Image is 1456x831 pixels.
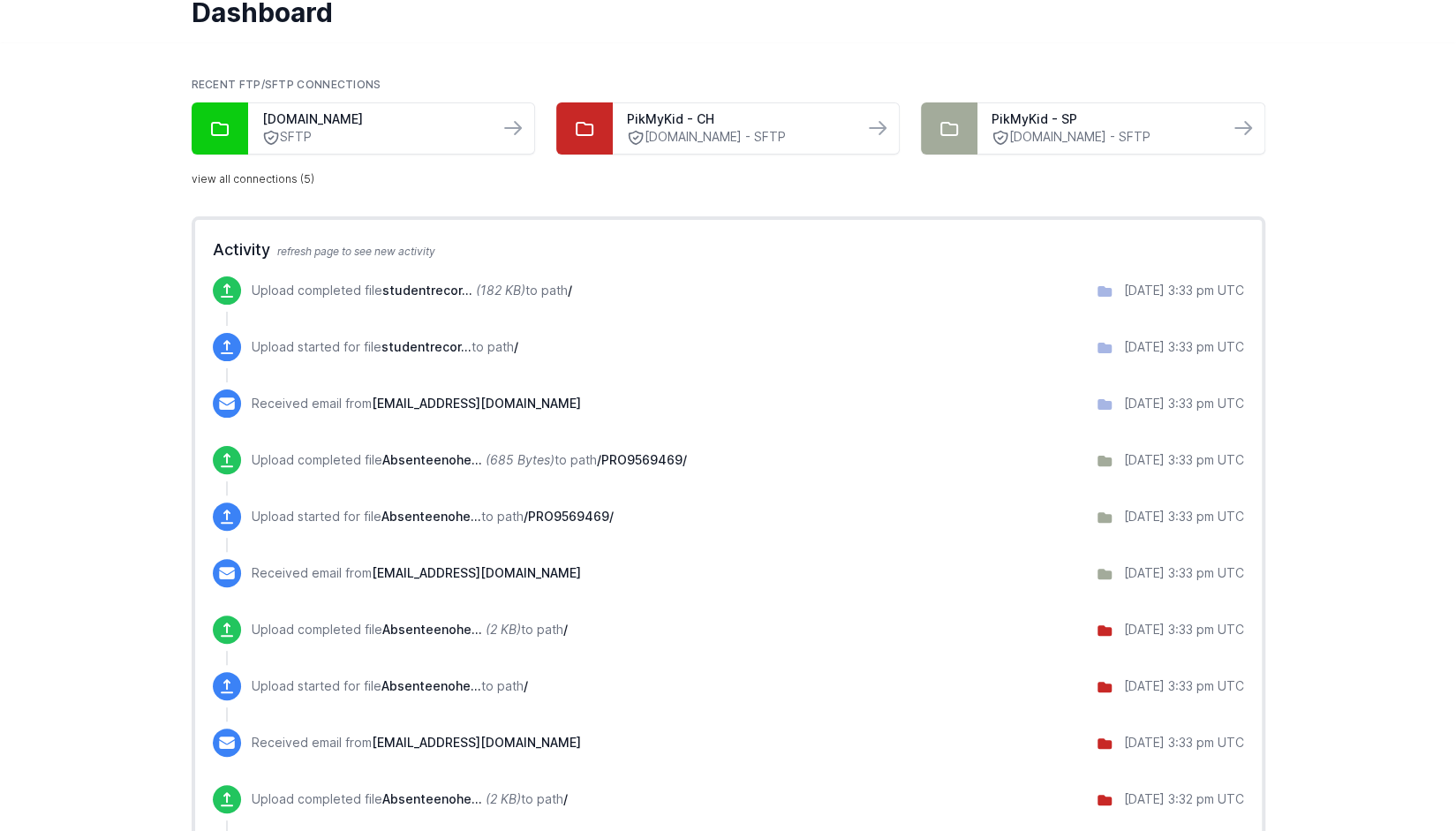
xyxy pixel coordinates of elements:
span: refresh page to see new activity [277,245,435,258]
span: [EMAIL_ADDRESS][DOMAIN_NAME] [372,565,581,580]
div: [DATE] 3:33 pm UTC [1124,508,1244,525]
div: [DATE] 3:33 pm UTC [1124,564,1244,582]
a: PikMyKid - SP [992,110,1214,128]
span: / [568,283,572,298]
div: [DATE] 3:32 pm UTC [1124,790,1244,808]
span: Absenteenoheader-sisid.csv [382,452,482,467]
span: /PRO9569469/ [524,509,614,524]
span: Absenteenoheader-sisid.csv [382,791,482,806]
a: [DOMAIN_NAME] - SFTP [992,128,1214,147]
p: Received email from [252,734,581,752]
a: [DOMAIN_NAME] [262,110,485,128]
span: / [563,622,568,637]
span: Absenteenoheader-sisid.csv [382,622,482,637]
p: Upload completed file to path [252,621,568,638]
span: /PRO9569469/ [597,452,687,467]
i: (182 KB) [476,283,525,298]
span: Absenteenoheader-sisid.csv [381,509,481,524]
h2: Recent FTP/SFTP Connections [192,78,1265,92]
p: Received email from [252,564,581,582]
span: studentrecords.csv [382,283,472,298]
span: / [563,791,568,806]
a: view all connections (5) [192,172,314,186]
span: / [514,339,518,354]
h2: Activity [213,238,1244,262]
div: [DATE] 3:33 pm UTC [1124,451,1244,469]
i: (2 KB) [486,622,521,637]
a: PikMyKid - CH [627,110,849,128]
a: [DOMAIN_NAME] - SFTP [627,128,849,147]
div: [DATE] 3:33 pm UTC [1124,734,1244,752]
div: [DATE] 3:33 pm UTC [1124,395,1244,412]
a: SFTP [262,128,485,147]
span: / [524,678,528,693]
p: Upload started for file to path [252,677,528,695]
span: Absenteenoheader-sisid.csv [381,678,481,693]
p: Upload completed file to path [252,790,568,808]
p: Upload completed file to path [252,451,687,469]
p: Upload started for file to path [252,508,614,525]
i: (2 KB) [486,791,521,806]
span: studentrecords.csv [381,339,472,354]
p: Upload started for file to path [252,338,518,356]
iframe: Drift Widget Chat Controller [1368,743,1435,810]
div: [DATE] 3:33 pm UTC [1124,282,1244,299]
div: [DATE] 3:33 pm UTC [1124,338,1244,356]
div: [DATE] 3:33 pm UTC [1124,677,1244,695]
div: [DATE] 3:33 pm UTC [1124,621,1244,638]
i: (685 Bytes) [486,452,554,467]
span: [EMAIL_ADDRESS][DOMAIN_NAME] [372,735,581,750]
p: Upload completed file to path [252,282,572,299]
p: Received email from [252,395,581,412]
span: [EMAIL_ADDRESS][DOMAIN_NAME] [372,396,581,411]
